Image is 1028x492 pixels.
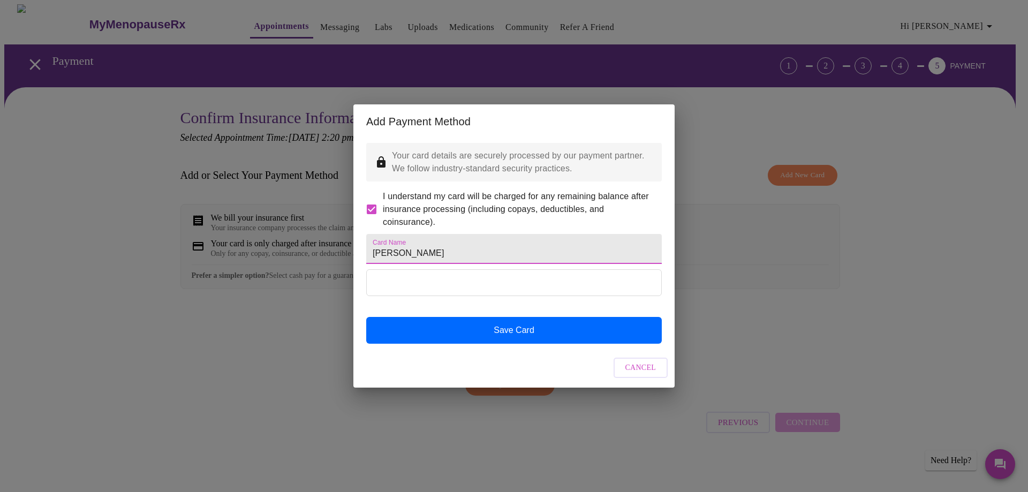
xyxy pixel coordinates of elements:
button: Cancel [614,358,668,379]
button: Save Card [366,317,662,344]
h2: Add Payment Method [366,113,662,130]
p: Your card details are securely processed by our payment partner. We follow industry-standard secu... [392,149,653,175]
span: I understand my card will be charged for any remaining balance after insurance processing (includ... [383,190,653,229]
span: Cancel [625,361,656,375]
iframe: Secure Credit Card Form [367,270,661,296]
